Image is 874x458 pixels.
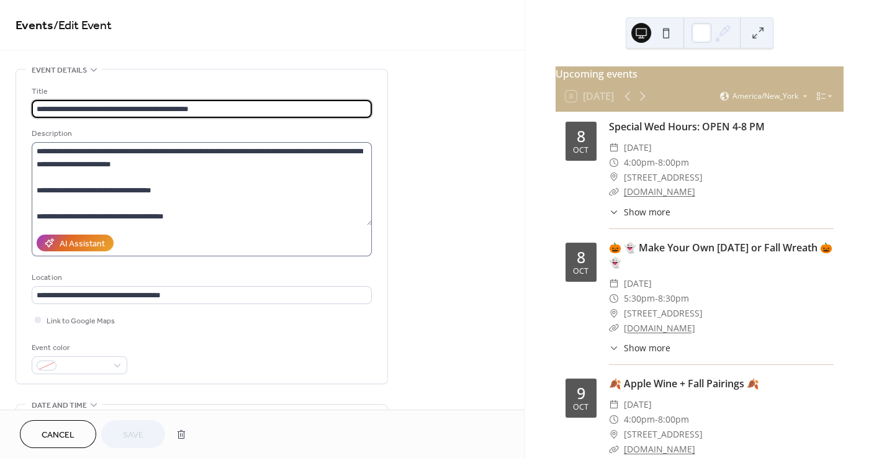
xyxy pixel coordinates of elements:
[609,306,619,321] div: ​
[624,427,703,442] span: [STREET_ADDRESS]
[609,205,619,218] div: ​
[556,66,844,81] div: Upcoming events
[609,412,619,427] div: ​
[624,155,655,170] span: 4:00pm
[16,14,53,38] a: Events
[577,128,585,144] div: 8
[609,341,670,354] button: ​Show more
[32,399,87,412] span: Date and time
[624,306,703,321] span: [STREET_ADDRESS]
[624,291,655,306] span: 5:30pm
[609,397,619,412] div: ​
[60,238,105,251] div: AI Assistant
[32,127,369,140] div: Description
[624,140,652,155] span: [DATE]
[624,186,695,197] a: [DOMAIN_NAME]
[573,267,588,276] div: Oct
[42,429,74,442] span: Cancel
[609,155,619,170] div: ​
[609,140,619,155] div: ​
[658,155,689,170] span: 8:00pm
[609,341,619,354] div: ​
[32,85,369,98] div: Title
[624,443,695,455] a: [DOMAIN_NAME]
[624,322,695,334] a: [DOMAIN_NAME]
[37,235,114,251] button: AI Assistant
[609,170,619,185] div: ​
[609,442,619,457] div: ​
[609,276,619,291] div: ​
[624,341,670,354] span: Show more
[624,205,670,218] span: Show more
[32,64,87,77] span: Event details
[32,341,125,354] div: Event color
[624,412,655,427] span: 4:00pm
[609,241,832,269] a: 🎃 👻 Make Your Own [DATE] or Fall Wreath 🎃 👻
[609,427,619,442] div: ​
[20,420,96,448] button: Cancel
[32,271,369,284] div: Location
[655,155,658,170] span: -
[609,377,759,390] a: 🍂 Apple Wine + Fall Pairings 🍂
[47,315,115,328] span: Link to Google Maps
[732,92,798,100] span: America/New_York
[658,291,689,306] span: 8:30pm
[609,205,670,218] button: ​Show more
[573,403,588,411] div: Oct
[655,291,658,306] span: -
[658,412,689,427] span: 8:00pm
[609,184,619,199] div: ​
[577,385,585,401] div: 9
[609,321,619,336] div: ​
[624,397,652,412] span: [DATE]
[624,276,652,291] span: [DATE]
[624,170,703,185] span: [STREET_ADDRESS]
[577,249,585,265] div: 8
[655,412,658,427] span: -
[573,146,588,155] div: Oct
[609,291,619,306] div: ​
[53,14,112,38] span: / Edit Event
[609,120,765,133] a: Special Wed Hours: OPEN 4-8 PM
